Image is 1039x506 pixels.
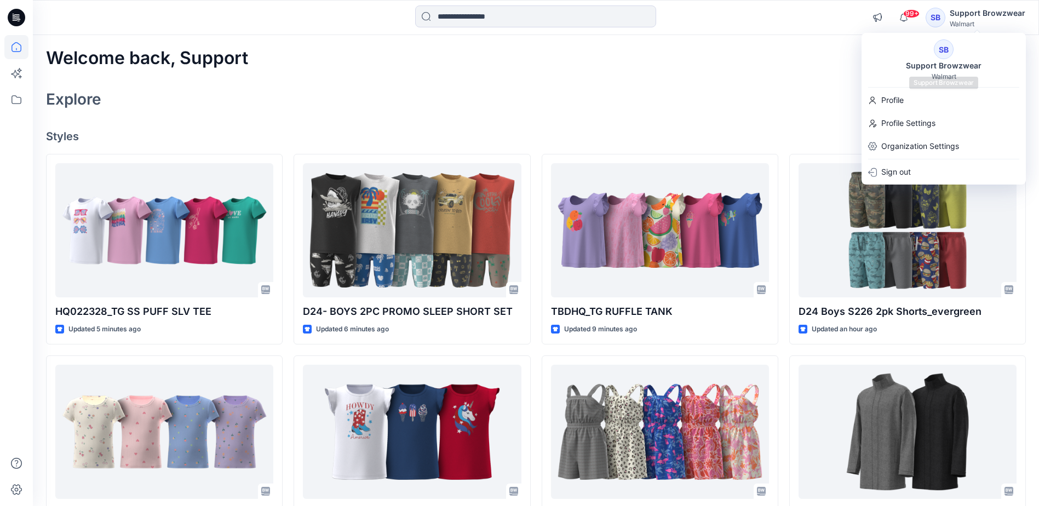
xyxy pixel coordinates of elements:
[881,136,959,157] p: Organization Settings
[55,365,273,499] a: HQ022357_SS PRINTED RIB TEE_P6347-B
[564,324,637,335] p: Updated 9 minutes ago
[46,48,248,68] h2: Welcome back, Support
[862,113,1026,134] a: Profile Settings
[862,136,1026,157] a: Organization Settings
[551,163,769,297] a: TBDHQ_TG RUFFLE TANK
[950,7,1025,20] div: Support Browzwear
[68,324,141,335] p: Updated 5 minutes ago
[934,39,954,59] div: SB
[799,163,1017,297] a: D24 Boys S226 2pk Shorts_evergreen
[551,304,769,319] p: TBDHQ_TG RUFFLE TANK
[932,72,956,81] div: Walmart
[881,90,904,111] p: Profile
[551,365,769,499] a: WM0610N_WN ROMPER 2
[950,20,1025,28] div: Walmart
[303,304,521,319] p: D24- BOYS 2PC PROMO SLEEP SHORT SET
[799,304,1017,319] p: D24 Boys S226 2pk Shorts_evergreen
[881,113,935,134] p: Profile Settings
[303,365,521,499] a: TBDHQ_BG FLUTTER TEE
[881,162,911,182] p: Sign out
[316,324,389,335] p: Updated 6 minutes ago
[46,90,101,108] h2: Explore
[55,163,273,297] a: HQ022328_TG SS PUFF SLV TEE
[55,304,273,319] p: HQ022328_TG SS PUFF SLV TEE
[903,9,920,18] span: 99+
[899,59,988,72] div: Support Browzwear
[926,8,945,27] div: SB
[799,365,1017,499] a: ZAC6_ADM_Mens Wool Like Top Coat
[812,324,877,335] p: Updated an hour ago
[303,163,521,297] a: D24- BOYS 2PC PROMO SLEEP SHORT SET
[46,130,1026,143] h4: Styles
[862,90,1026,111] a: Profile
